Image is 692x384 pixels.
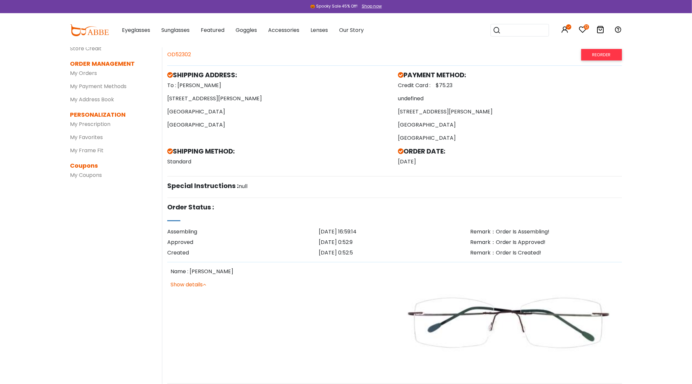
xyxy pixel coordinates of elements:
[70,24,109,36] img: abbeglasses.com
[167,49,622,60] div: OD52302
[398,121,622,129] p: [GEOGRAPHIC_DATA]
[358,3,382,9] a: Shop now
[70,161,152,170] dt: Coupons
[584,24,589,30] i: 12
[70,133,103,141] a: My Favorites
[339,26,364,34] span: Our Story
[70,69,97,77] a: My Orders
[70,83,127,90] a: My Payment Methods
[167,71,391,79] h5: SHIPPING ADDRESS:
[122,26,150,34] span: Eyeglasses
[167,147,391,155] h5: SHIPPING METHOD:
[70,147,104,154] a: My Frame Fit
[579,27,587,35] a: 12
[201,26,224,34] span: Featured
[167,238,319,246] div: Approved
[398,158,622,166] p: [DATE]
[398,82,622,89] p: Credit Card : $75.23
[319,238,470,246] div: [DATE] 0:52:9
[319,249,470,257] div: [DATE] 0:52:5
[161,26,190,34] span: Sunglasses
[471,238,622,246] div: Remark：Order Is Approved!
[362,3,382,9] div: Shop now
[268,26,299,34] span: Accessories
[581,49,622,60] a: Reorder
[70,45,102,52] a: Store Credit
[70,59,152,68] dt: ORDER MANAGEMENT
[167,182,239,190] h5: Special Instructions :
[167,158,191,165] span: Standard
[398,147,622,155] h5: ORDER DATE:
[167,203,214,211] h5: Order Status :
[398,71,622,79] h5: PAYMENT METHOD:
[236,26,257,34] span: Goggles
[398,134,622,142] p: [GEOGRAPHIC_DATA]
[167,108,391,116] p: [GEOGRAPHIC_DATA]
[171,281,206,288] a: Show details
[310,3,358,9] div: 🎃 Spooky Sale 45% Off!
[70,171,102,179] a: My Coupons
[70,96,114,103] a: My Address Book
[167,82,391,89] p: To : [PERSON_NAME]
[171,268,391,276] p: Name : [PERSON_NAME]
[167,121,391,129] p: [GEOGRAPHIC_DATA]
[239,182,247,190] span: null
[398,95,622,103] p: undefined
[311,26,328,34] span: Lenses
[398,108,622,116] p: [STREET_ADDRESS][PERSON_NAME]
[70,120,110,128] a: My Prescription
[471,249,622,257] div: Remark：Order Is Created!
[471,228,622,236] div: Remark：Order Is Assembling!
[167,228,319,236] div: Assembling
[70,110,152,119] dt: PERSONALIZATION
[167,95,391,103] p: [STREET_ADDRESS][PERSON_NAME]
[167,249,319,257] div: Created
[319,228,470,236] div: [DATE] 16:59:14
